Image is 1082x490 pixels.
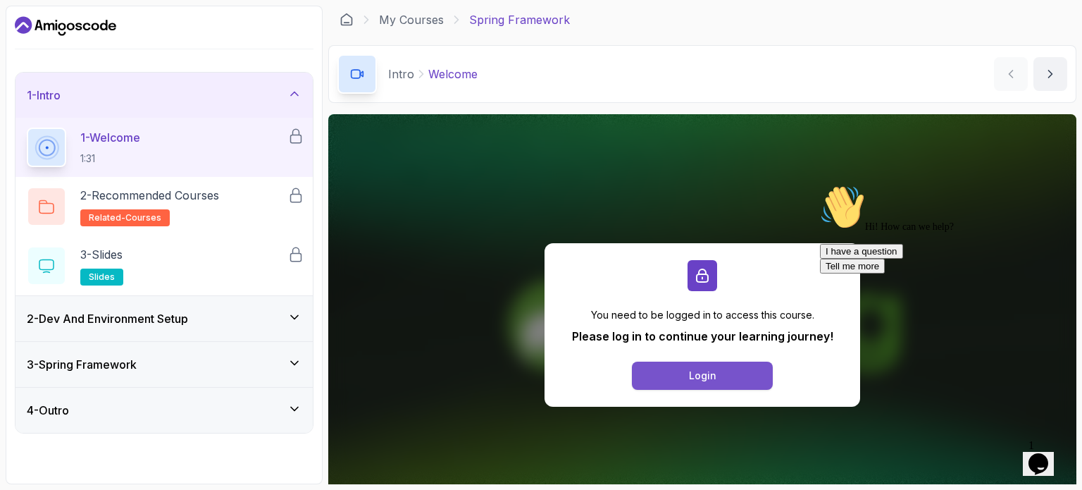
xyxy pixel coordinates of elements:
[15,342,313,387] button: 3-Spring Framework
[15,388,313,433] button: 4-Outro
[80,246,123,263] p: 3 - Slides
[1023,434,1068,476] iframe: chat widget
[27,356,137,373] h3: 3 - Spring Framework
[80,152,140,166] p: 1:31
[27,246,301,286] button: 3-Slidesslides
[689,369,716,383] div: Login
[15,296,313,341] button: 2-Dev And Environment Setup
[428,66,478,82] p: Welcome
[27,402,69,419] h3: 4 - Outro
[388,66,414,82] p: Intro
[15,73,313,118] button: 1-Intro
[6,6,259,94] div: 👋Hi! How can we help?I have a questionTell me more
[572,328,833,345] p: Please log in to continue your learning journey!
[1033,57,1067,91] button: next content
[27,187,301,226] button: 2-Recommended Coursesrelated-courses
[814,179,1068,427] iframe: chat widget
[632,362,773,390] button: Login
[6,65,89,80] button: I have a question
[15,15,116,37] a: Dashboard
[572,308,833,322] p: You need to be logged in to access this course.
[27,87,61,104] h3: 1 - Intro
[89,271,115,283] span: slides
[80,187,219,204] p: 2 - Recommended Courses
[80,129,140,146] p: 1 - Welcome
[340,13,354,27] a: Dashboard
[6,42,139,53] span: Hi! How can we help?
[379,11,444,28] a: My Courses
[27,128,301,167] button: 1-Welcome1:31
[27,310,188,327] h3: 2 - Dev And Environment Setup
[6,80,70,94] button: Tell me more
[469,11,570,28] p: Spring Framework
[994,57,1028,91] button: previous content
[6,6,51,51] img: :wave:
[89,212,161,223] span: related-courses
